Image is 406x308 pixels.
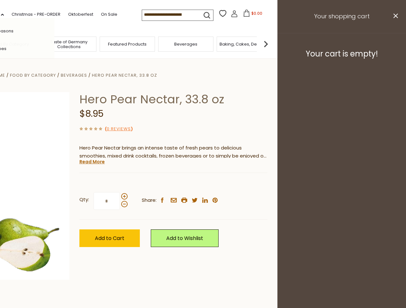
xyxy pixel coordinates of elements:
[285,49,398,59] h3: Your cart is empty!
[142,196,157,204] span: Share:
[61,72,87,78] a: Beverages
[79,92,267,107] h1: Hero Pear Nectar, 33.8 oz
[174,42,197,47] a: Beverages
[220,42,269,47] a: Baking, Cakes, Desserts
[95,235,124,242] span: Add to Cart
[79,107,104,120] span: $8.95
[43,39,95,49] a: Taste of Germany Collections
[259,38,272,50] img: next arrow
[79,229,140,247] button: Add to Cart
[12,11,60,18] a: Christmas - PRE-ORDER
[79,144,267,160] p: Hero Pear Nectar brings an intense taste of fresh pears to delicious smoothies, mixed drink cockt...
[94,192,120,210] input: Qty:
[108,42,147,47] a: Featured Products
[151,229,219,247] a: Add to Wishlist
[105,126,133,132] span: ( )
[107,126,131,133] a: 0 Reviews
[239,10,266,19] button: $0.00
[10,72,56,78] a: Food By Category
[68,11,93,18] a: Oktoberfest
[101,11,117,18] a: On Sale
[79,158,105,165] a: Read More
[92,72,157,78] a: Hero Pear Nectar, 33.8 oz
[251,11,262,16] span: $0.00
[79,196,89,204] strong: Qty:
